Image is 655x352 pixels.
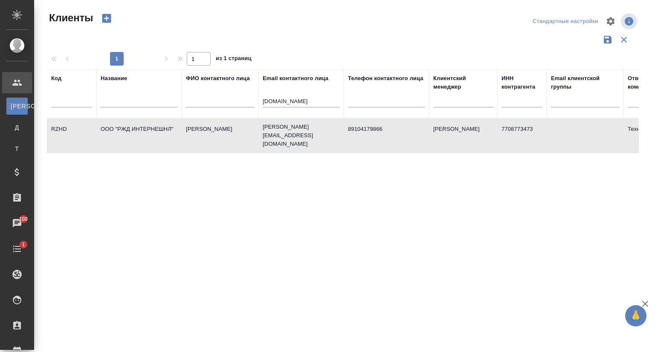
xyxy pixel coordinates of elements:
td: ООО "РЖД ИНТЕРНЕШНЛ" [96,121,182,150]
div: Email клиентской группы [551,74,619,91]
div: Клиентский менеджер [433,74,493,91]
span: 🙏 [629,307,643,325]
span: Д [11,123,23,132]
td: [PERSON_NAME] [182,121,258,150]
a: Т [6,140,28,157]
button: Создать [96,11,117,26]
a: [PERSON_NAME] [6,98,28,115]
p: [PERSON_NAME][EMAIL_ADDRESS][DOMAIN_NAME] [263,123,339,148]
button: 🙏 [625,305,646,326]
button: Сбросить фильтры [616,32,632,48]
span: 1 [17,240,30,249]
a: 100 [2,213,32,234]
div: Email контактного лица [263,74,328,83]
td: RZHD [47,121,96,150]
span: Т [11,144,23,153]
span: 100 [14,215,33,223]
div: split button [530,15,600,28]
td: 7708773473 [497,121,547,150]
div: Телефон контактного лица [348,74,423,83]
button: Сохранить фильтры [600,32,616,48]
div: Название [101,74,127,83]
div: ИНН контрагента [501,74,542,91]
p: 89104179866 [348,125,425,133]
a: Д [6,119,28,136]
td: [PERSON_NAME] [429,121,497,150]
span: Настроить таблицу [600,11,621,32]
span: [PERSON_NAME] [11,102,23,110]
div: ФИО контактного лица [186,74,250,83]
span: Посмотреть информацию [621,13,639,29]
span: Клиенты [47,11,93,25]
a: 1 [2,238,32,260]
div: Код [51,74,61,83]
span: из 1 страниц [216,53,252,66]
